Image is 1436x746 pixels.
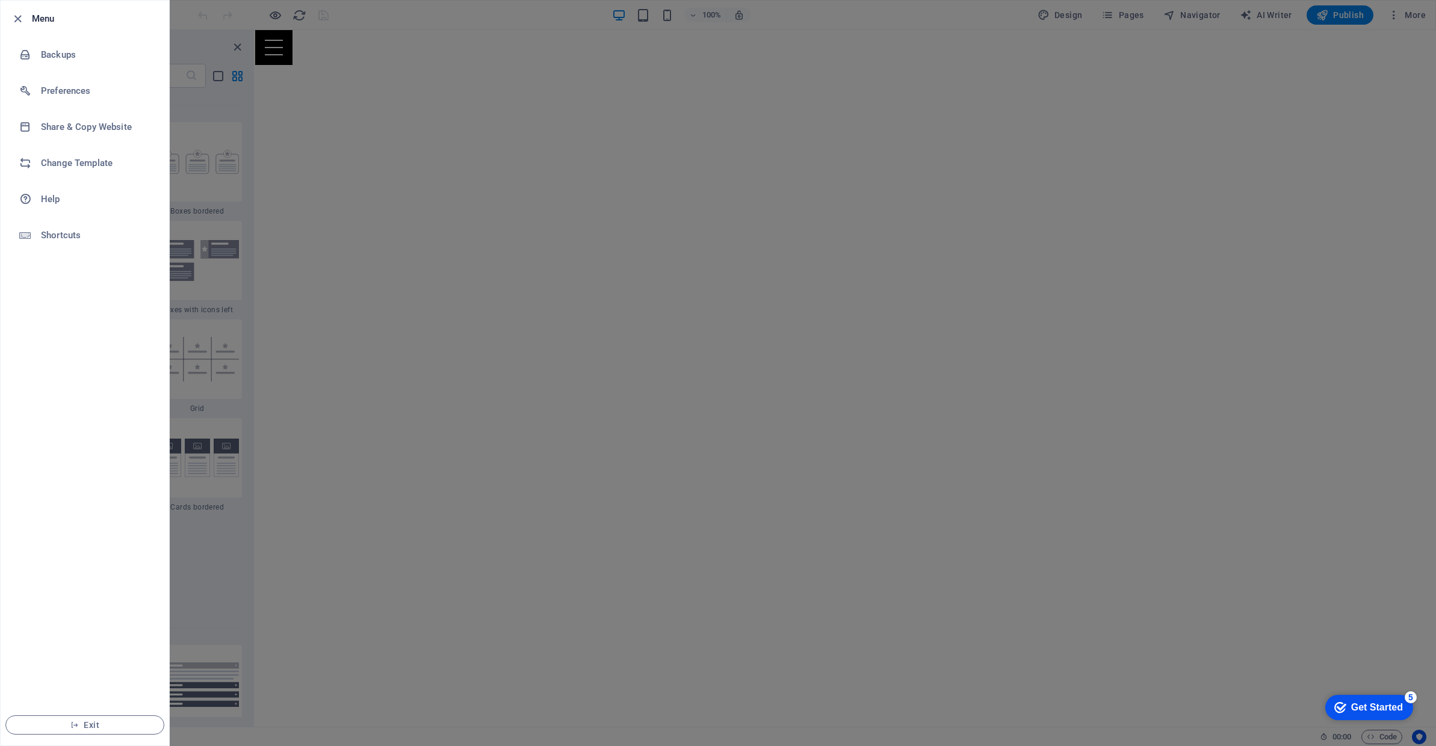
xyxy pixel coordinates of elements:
div: 5 [86,2,98,14]
div: Get Started 5 items remaining, 0% complete [7,6,94,31]
h6: Share & Copy Website [41,120,152,134]
h6: Help [41,192,152,206]
h6: Preferences [41,84,152,98]
h6: Menu [32,11,159,26]
h6: Shortcuts [41,228,152,242]
h6: Change Template [41,156,152,170]
div: Get Started [32,13,84,24]
a: Help [1,181,169,217]
span: Exit [16,720,154,730]
button: Exit [5,715,164,735]
h6: Backups [41,48,152,62]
